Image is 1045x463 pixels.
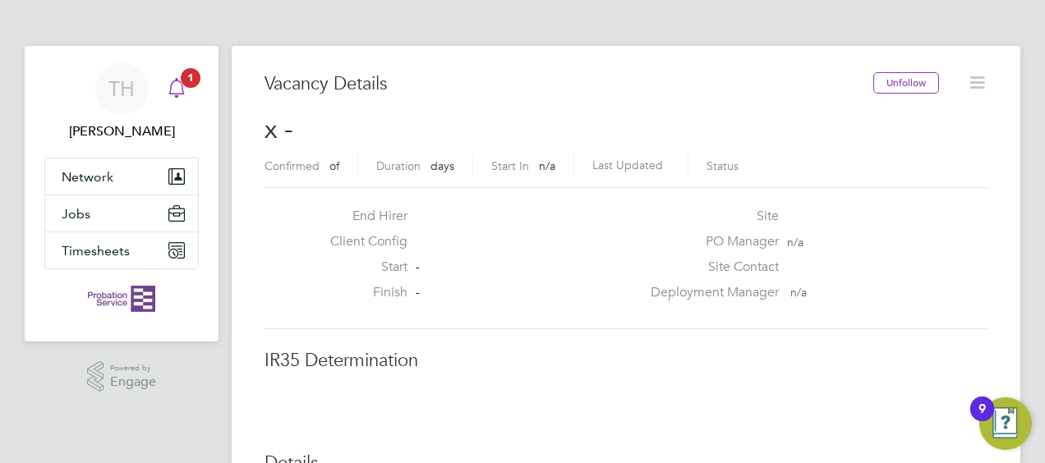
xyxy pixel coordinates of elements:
[87,361,157,392] a: Powered byEngage
[265,113,293,145] span: x -
[110,361,156,375] span: Powered by
[44,62,199,141] a: TH[PERSON_NAME]
[416,285,420,300] span: -
[110,375,156,389] span: Engage
[873,72,939,94] button: Unfollow
[329,158,339,173] span: of
[265,72,873,96] h3: Vacancy Details
[160,62,193,115] a: 1
[45,158,198,195] button: Network
[430,158,454,173] span: days
[45,232,198,268] button: Timesheets
[62,169,113,185] span: Network
[978,409,986,430] div: 9
[641,208,779,225] label: Site
[787,235,803,250] span: n/a
[62,243,130,259] span: Timesheets
[44,286,199,312] a: Go to home page
[641,284,779,301] label: Deployment Manager
[707,158,739,173] label: Status
[317,284,407,301] label: Finish
[181,68,200,88] span: 1
[539,158,555,173] span: n/a
[44,121,199,141] span: Tamar Henry
[416,259,420,274] span: -
[979,397,1032,450] button: Open Resource Center, 9 new notifications
[265,158,320,173] label: Confirmed
[641,259,779,276] label: Site Contact
[491,158,529,173] label: Start In
[317,233,407,250] label: Client Config
[641,233,779,250] label: PO Manager
[108,78,135,99] span: TH
[790,285,807,300] span: n/a
[62,206,90,222] span: Jobs
[317,259,407,276] label: Start
[376,158,421,173] label: Duration
[25,46,219,342] nav: Main navigation
[88,286,154,312] img: probationservice-logo-retina.png
[265,349,987,373] h3: IR35 Determination
[317,208,407,225] label: End Hirer
[592,158,663,172] label: Last Updated
[45,195,198,231] button: Jobs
